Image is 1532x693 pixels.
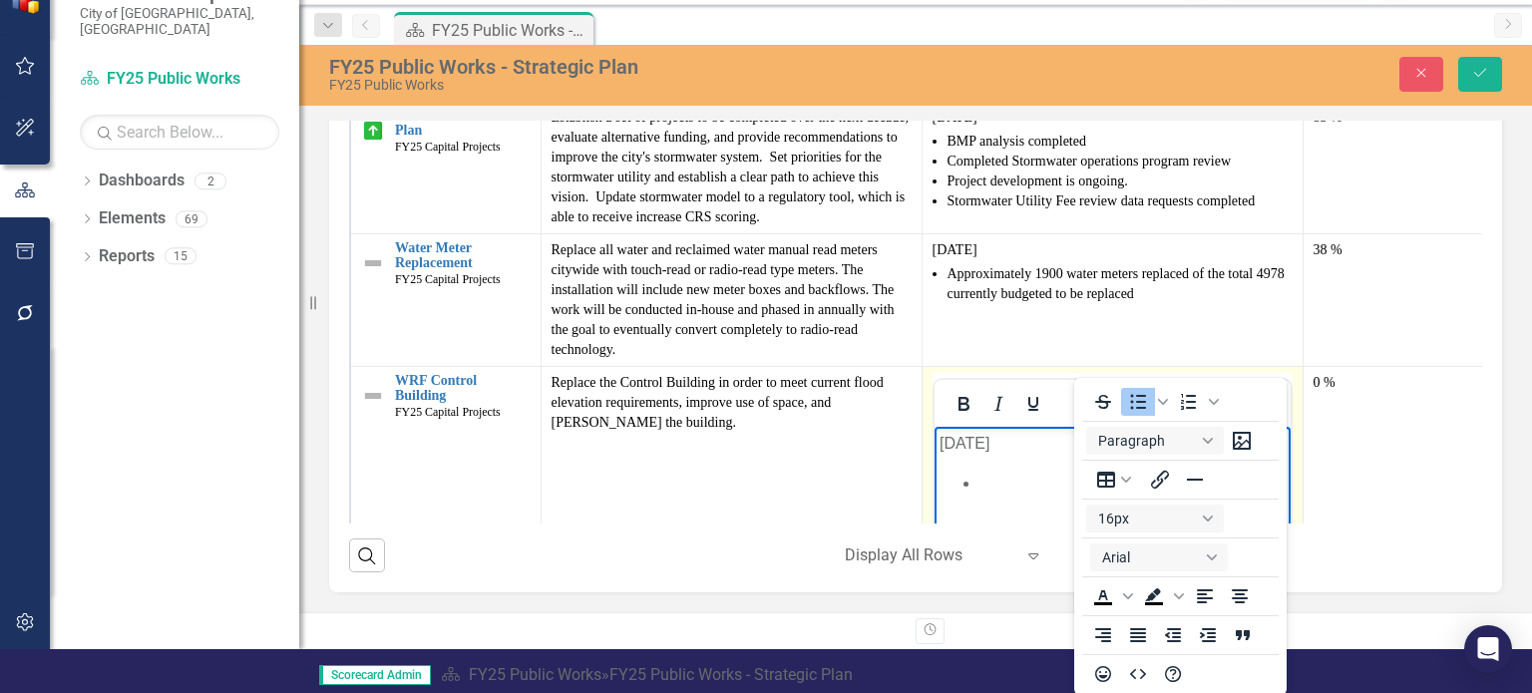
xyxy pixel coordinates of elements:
[165,248,196,265] div: 15
[1188,582,1222,610] button: Align left
[329,78,978,93] div: FY25 Public Works
[1156,660,1190,688] button: Help
[1086,427,1224,455] button: Block Paragraph
[361,119,385,143] img: On Target
[948,191,1293,211] li: Stormwater Utility Fee review data requests completed
[80,68,279,91] a: FY25 Public Works
[947,390,980,418] button: Bold
[933,240,1293,260] p: [DATE]
[99,245,155,268] a: Reports
[432,18,588,43] div: FY25 Public Works - Strategic Plan
[1102,549,1200,565] span: Arial
[1223,582,1257,610] button: Align center
[80,5,279,38] small: City of [GEOGRAPHIC_DATA], [GEOGRAPHIC_DATA]
[176,210,207,227] div: 69
[1016,390,1050,418] button: Underline
[1314,240,1483,260] div: 38 %
[948,264,1293,304] li: Approximately 1900 water meters replaced of the total 4978 currently budgeted to be replaced
[1086,466,1142,494] button: Table
[1191,621,1225,649] button: Increase indent
[1143,466,1177,494] button: Insert/edit link
[1156,621,1190,649] button: Decrease indent
[99,207,166,230] a: Elements
[395,405,501,419] span: FY25 Capital Projects
[1225,427,1259,455] button: Insert image
[80,115,279,150] input: Search Below...
[1137,582,1187,610] div: Background color Black
[395,272,501,286] span: FY25 Capital Projects
[552,240,912,360] p: Replace all water and reclaimed water manual read meters citywide with touch-read or radio-read t...
[1172,388,1222,416] div: Numbered list
[395,140,501,154] span: FY25 Capital Projects
[1178,466,1212,494] button: Horizontal line
[1086,660,1120,688] button: Emojis
[1226,621,1260,649] button: Blockquote
[194,173,226,189] div: 2
[1090,543,1228,571] button: Font Arial
[1086,388,1120,416] button: Strikethrough
[948,172,1293,191] li: Project development is ongoing.
[395,108,531,139] a: Stormwater Master Plan
[395,240,531,271] a: Water Meter Replacement
[1121,660,1155,688] button: HTML Editor
[1086,505,1224,532] button: Font size 16px
[361,384,385,408] img: Not Defined
[1086,621,1120,649] button: Align right
[99,170,185,192] a: Dashboards
[981,390,1015,418] button: Italic
[1464,625,1512,673] div: Open Intercom Messenger
[552,373,912,433] p: Replace the Control Building in order to meet current flood elevation requirements, improve use o...
[948,132,1293,152] li: BMP analysis completed
[1121,388,1171,416] div: Bullet list
[361,251,385,275] img: Not Defined
[552,108,912,227] p: Establish a set of projects to be completed over the next decade, evaluate alternative funding, a...
[948,152,1293,172] li: Completed Stormwater operations program review
[395,373,531,404] a: WRF Control Building
[1098,433,1196,449] span: Paragraph
[1314,373,1483,393] div: 0 %
[1086,582,1136,610] div: Text color Black
[1098,511,1196,526] span: 16px
[1121,621,1155,649] button: Justify
[329,56,978,78] div: FY25 Public Works - Strategic Plan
